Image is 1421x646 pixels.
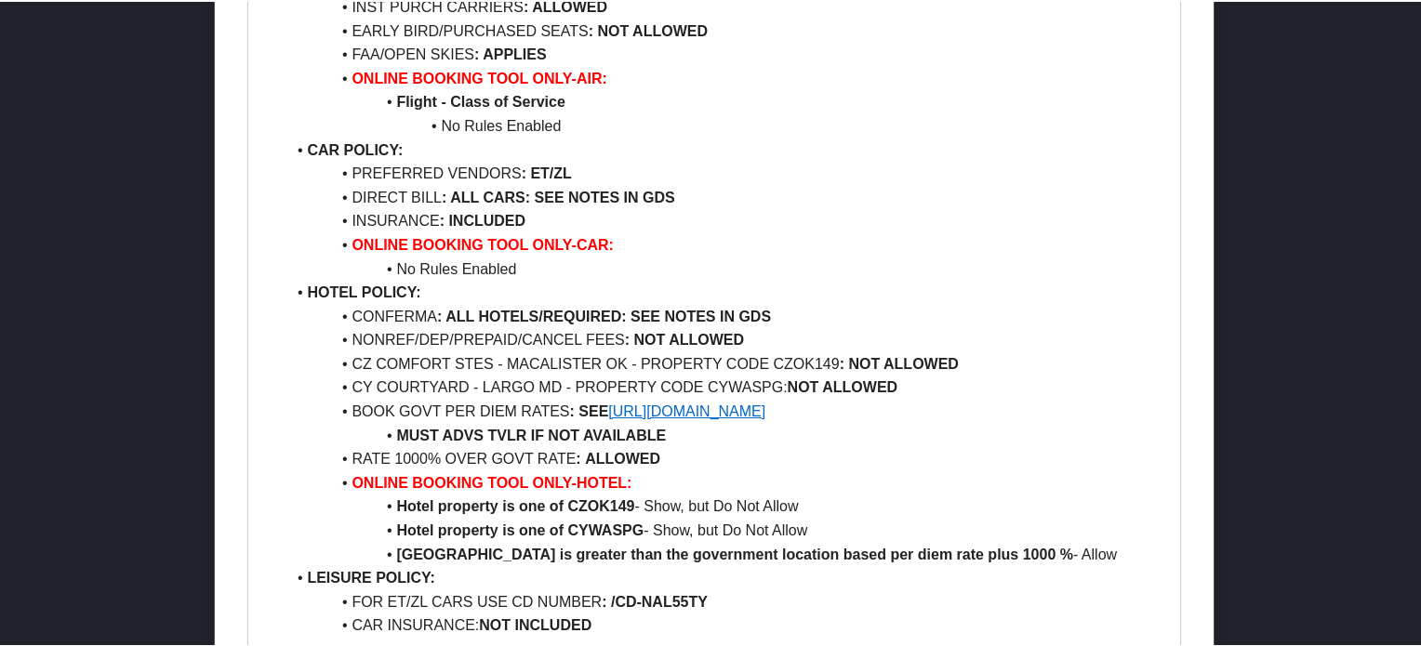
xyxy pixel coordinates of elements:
li: INSURANCE [285,207,1165,231]
li: CY COURTYARD - LARGO MD - PROPERTY CODE CYWASPG: [285,374,1165,398]
li: No Rules Enabled [285,256,1165,280]
li: CAR INSURANCE: [285,612,1165,636]
li: NONREF/DEP/PREPAID/CANCEL FEES [285,326,1165,350]
strong: NOT INCLUDED [479,615,591,631]
strong: HOTEL POLICY: [307,283,420,298]
strong: : [522,164,526,179]
strong: NOT ALLOWED [788,377,898,393]
li: FOR ET/ZL CARS USE CD NUMBER [285,588,1165,613]
strong: MUST ADVS TVLR IF NOT AVAILABLE [396,426,666,442]
strong: ET/ZL [530,164,571,179]
strong: ONLINE BOOKING TOOL ONLY-CAR: [352,235,614,251]
li: No Rules Enabled [285,112,1165,137]
li: BOOK GOVT PER DIEM RATES [285,398,1165,422]
strong: : INCLUDED [440,211,525,227]
strong: : ALL HOTELS/REQUIRED: SEE NOTES IN GDS [437,307,771,323]
strong: [GEOGRAPHIC_DATA] is greater than the government location based per diem rate plus 1000 % [396,545,1073,560]
li: - Allow [285,541,1165,565]
strong: : SEE [570,402,609,417]
a: [URL][DOMAIN_NAME] [608,402,765,417]
li: - Show, but Do Not Allow [285,493,1165,517]
strong: LEISURE POLICY: [307,568,435,584]
li: CONFERMA [285,303,1165,327]
strong: Hotel property is one of CZOK149 [396,496,634,512]
li: - Show, but Do Not Allow [285,517,1165,541]
strong: ONLINE BOOKING TOOL ONLY-HOTEL: [352,473,631,489]
li: RATE 1000% OVER GOVT RATE [285,445,1165,469]
strong: Flight - Class of Service [396,92,564,108]
strong: ONLINE BOOKING TOOL ONLY-AIR: [352,69,606,85]
li: EARLY BIRD/PURCHASED SEATS [285,18,1165,42]
strong: : APPLIES [474,45,547,60]
li: CZ COMFORT STES - MACALISTER OK - PROPERTY CODE CZOK149 [285,350,1165,375]
strong: CAR POLICY: [307,140,403,156]
strong: : ALL CARS: SEE NOTES IN GDS [442,188,675,204]
strong: ALLOWED [585,449,660,465]
li: FAA/OPEN SKIES [285,41,1165,65]
strong: Hotel property is one of CYWASPG [396,521,644,536]
li: DIRECT BILL [285,184,1165,208]
strong: : /CD-NAL55TY [602,592,708,608]
li: PREFERRED VENDORS [285,160,1165,184]
strong: : NOT ALLOWED [625,330,744,346]
strong: : NOT ALLOWED [840,354,959,370]
strong: : [576,449,580,465]
strong: : NOT ALLOWED [589,21,708,37]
